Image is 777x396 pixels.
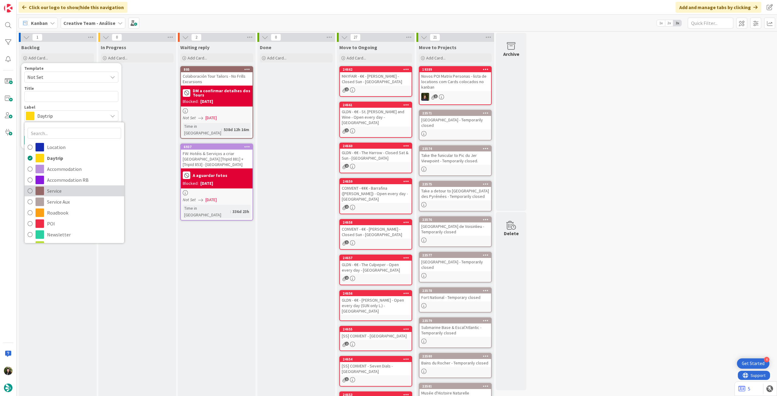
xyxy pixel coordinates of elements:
[101,44,126,50] span: In Progress
[340,291,412,296] div: 24656
[419,359,491,367] div: Bains du Rocher - Temporarily closed
[419,252,491,271] div: 23577[GEOGRAPHIC_DATA] - Temporarily closed
[32,34,42,41] span: 1
[25,174,124,185] a: Accommodation RB
[191,34,202,41] span: 2
[25,164,124,174] a: Accommodation
[25,142,124,153] a: Location
[419,217,491,222] div: 23576
[47,164,121,174] span: Accommodation
[665,20,673,26] span: 2x
[419,146,491,151] div: 23574
[340,291,412,315] div: 24656GLDN - €€ - [PERSON_NAME] - Open every day (SUN only L.) - [GEOGRAPHIC_DATA]
[183,115,196,120] i: Not Set
[419,318,491,323] div: 23579
[271,34,281,41] span: 0
[426,55,446,61] span: Add Card...
[422,182,491,186] div: 23575
[25,185,124,196] a: Service
[340,255,412,261] div: 24657
[340,102,412,127] div: 24661GLDN - €€ - St. [PERSON_NAME] and Wine - Open every day - [GEOGRAPHIC_DATA]
[183,98,198,105] div: Blocked:
[19,2,127,13] div: Click our logo to show/hide this navigation
[108,55,127,61] span: Add Card...
[25,218,124,229] a: POI
[503,50,519,58] div: Archive
[340,108,412,127] div: GLDN - €€ - St. [PERSON_NAME] and Wine - Open every day - [GEOGRAPHIC_DATA]
[193,89,251,97] b: DM a confirmar detalhes dos Tours
[340,357,412,362] div: 24654
[184,145,253,149] div: 6937
[340,332,412,340] div: [SS] CONVENT - [GEOGRAPHIC_DATA]
[205,115,217,121] span: [DATE]
[419,354,491,359] div: 23580
[419,288,491,293] div: 23578
[345,128,349,132] span: 2
[419,187,491,200] div: Take a detour to [GEOGRAPHIC_DATA] des Pyrénées - Temporarily closed
[419,67,491,72] div: 19389
[737,358,769,369] div: Open Get Started checklist, remaining modules: 4
[422,384,491,388] div: 23581
[4,384,12,392] img: avatar
[340,255,412,274] div: 24657GLDN - €€ - The Culpeper - Open every day - [GEOGRAPHIC_DATA]
[422,319,491,323] div: 23579
[340,362,412,375] div: [SS] CONVENT - Seven Dials - [GEOGRAPHIC_DATA]
[422,218,491,222] div: 23576
[419,354,491,367] div: 23580Bains du Rocher - Temporarily closed
[430,34,440,41] span: 21
[343,291,412,296] div: 24656
[340,357,412,375] div: 24654[SS] CONVENT - Seven Dials - [GEOGRAPHIC_DATA]
[345,240,349,244] span: 1
[764,357,769,362] div: 4
[25,207,124,218] a: Roadbook
[340,102,412,108] div: 24661
[345,205,349,209] span: 2
[24,86,34,91] label: Title
[260,44,271,50] span: Done
[47,175,121,184] span: Accommodation RB
[345,377,349,381] span: 1
[25,229,124,240] a: Newsletter
[434,94,438,98] span: 1
[340,143,412,149] div: 24660
[340,67,412,86] div: 24662MAYFAIR - €€ - [PERSON_NAME] - Closed Sun - [GEOGRAPHIC_DATA]
[419,217,491,236] div: 23576[GEOGRAPHIC_DATA] de Voisinlieu - Temporarily closed
[181,67,253,72] div: 805
[47,208,121,217] span: Roadbook
[181,67,253,86] div: 805Colaboración Tour Tailors - No Frills Excursions
[29,55,48,61] span: Add Card...
[422,354,491,358] div: 23580
[188,55,207,61] span: Add Card...
[200,98,213,105] div: [DATE]
[181,150,253,168] div: FW: Hotéis & Serviços a criar [GEOGRAPHIC_DATA] [TripId 881] + [TripId 853] - [GEOGRAPHIC_DATA]
[343,67,412,72] div: 24662
[419,222,491,236] div: [GEOGRAPHIC_DATA] de Voisinlieu - Temporarily closed
[25,153,124,164] a: Daytrip
[343,220,412,225] div: 24658
[340,184,412,203] div: CONVENT - €€€ - Barrafina ([PERSON_NAME]) - Open every day - [GEOGRAPHIC_DATA]
[419,181,491,187] div: 23575
[27,73,103,81] span: Not Set
[47,197,121,206] span: Service Aux
[184,67,253,72] div: 805
[419,252,491,258] div: 23577
[340,261,412,274] div: GLDN - €€ - The Culpeper - Open every day - [GEOGRAPHIC_DATA]
[340,220,412,225] div: 24658
[419,288,491,301] div: 23578Fort National - Temporary closed
[343,179,412,184] div: 24659
[419,93,491,101] div: MC
[419,72,491,91] div: Novos POI Matrix Personas - lista de locations com Cards colocados no kanban
[343,103,412,107] div: 24661
[742,360,765,367] div: Get Started
[24,66,44,70] span: Template
[21,44,40,50] span: Backlog
[181,144,253,150] div: 6937
[25,196,124,207] a: Service Aux
[28,128,121,139] input: Search...
[673,20,681,26] span: 3x
[222,126,251,133] div: 538d 12h 16m
[47,154,121,163] span: Daytrip
[112,34,122,41] span: 0
[419,146,491,165] div: 23574Take the funicular to Pic du Jer Viewpoint - Temporarily closed.
[422,111,491,115] div: 23571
